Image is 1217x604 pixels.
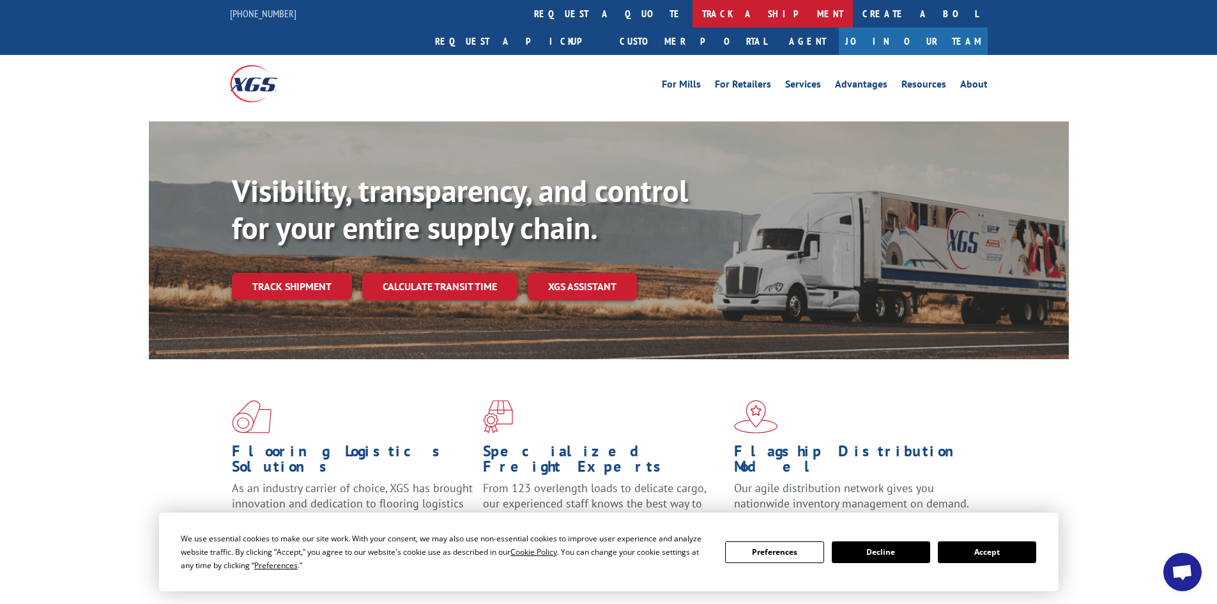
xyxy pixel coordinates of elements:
[839,27,988,55] a: Join Our Team
[725,541,823,563] button: Preferences
[483,481,724,538] p: From 123 overlength loads to delicate cargo, our experienced staff knows the best way to move you...
[510,546,557,557] span: Cookie Policy
[776,27,839,55] a: Agent
[835,79,887,93] a: Advantages
[425,27,610,55] a: Request a pickup
[662,79,701,93] a: For Mills
[232,481,473,526] span: As an industry carrier of choice, XGS has brought innovation and dedication to flooring logistics...
[734,444,976,481] h1: Flagship Distribution Model
[1163,553,1202,591] a: Open chat
[159,513,1059,591] div: Cookie Consent Prompt
[232,273,352,300] a: Track shipment
[528,273,637,300] a: XGS ASSISTANT
[362,273,517,300] a: Calculate transit time
[938,541,1036,563] button: Accept
[715,79,771,93] a: For Retailers
[232,400,272,433] img: xgs-icon-total-supply-chain-intelligence-red
[232,171,688,247] b: Visibility, transparency, and control for your entire supply chain.
[832,541,930,563] button: Decline
[230,7,296,20] a: [PHONE_NUMBER]
[734,400,778,433] img: xgs-icon-flagship-distribution-model-red
[483,400,513,433] img: xgs-icon-focused-on-flooring-red
[901,79,946,93] a: Resources
[254,560,298,571] span: Preferences
[960,79,988,93] a: About
[232,444,473,481] h1: Flooring Logistics Solutions
[483,444,724,481] h1: Specialized Freight Experts
[785,79,821,93] a: Services
[181,532,710,572] div: We use essential cookies to make our site work. With your consent, we may also use non-essential ...
[610,27,776,55] a: Customer Portal
[734,481,969,511] span: Our agile distribution network gives you nationwide inventory management on demand.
